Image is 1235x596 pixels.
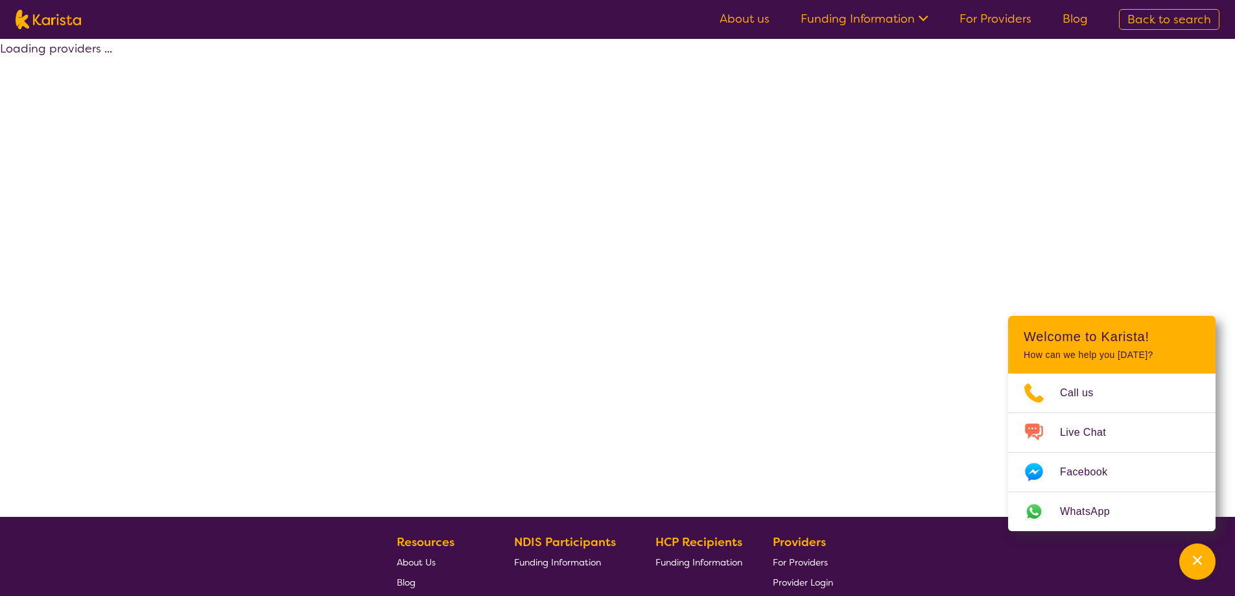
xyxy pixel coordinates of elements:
[1008,492,1216,531] a: Web link opens in a new tab.
[773,556,828,568] span: For Providers
[1060,423,1122,442] span: Live Chat
[1060,383,1109,403] span: Call us
[1063,11,1088,27] a: Blog
[720,11,770,27] a: About us
[773,534,826,550] b: Providers
[801,11,928,27] a: Funding Information
[1024,329,1200,344] h2: Welcome to Karista!
[514,534,616,550] b: NDIS Participants
[959,11,1031,27] a: For Providers
[773,552,833,572] a: For Providers
[1024,350,1200,361] p: How can we help you [DATE]?
[1008,316,1216,531] div: Channel Menu
[655,556,742,568] span: Funding Information
[514,556,601,568] span: Funding Information
[1119,9,1219,30] a: Back to search
[1060,462,1123,482] span: Facebook
[1179,543,1216,580] button: Channel Menu
[773,577,833,588] span: Provider Login
[1127,12,1211,27] span: Back to search
[16,10,81,29] img: Karista logo
[773,572,833,592] a: Provider Login
[1008,374,1216,531] ul: Choose channel
[514,552,626,572] a: Funding Information
[397,577,416,588] span: Blog
[1060,502,1125,521] span: WhatsApp
[655,534,742,550] b: HCP Recipients
[397,572,484,592] a: Blog
[397,552,484,572] a: About Us
[397,534,454,550] b: Resources
[655,552,742,572] a: Funding Information
[397,556,436,568] span: About Us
